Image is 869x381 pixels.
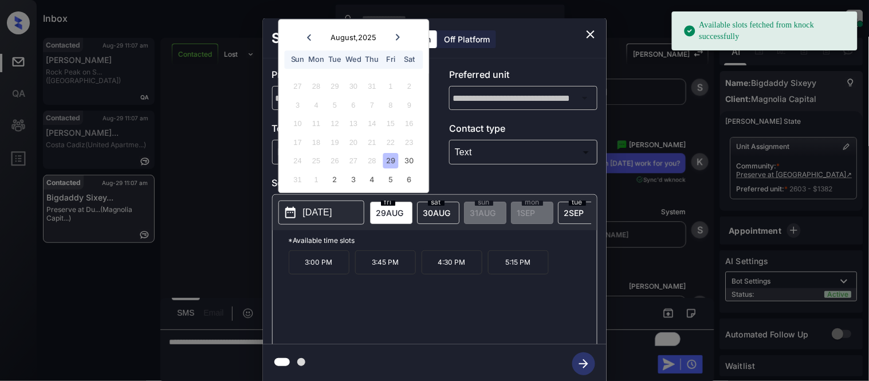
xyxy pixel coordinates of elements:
[309,172,324,187] div: Not available Monday, September 1st, 2025
[346,135,361,150] div: Not available Wednesday, August 20th, 2025
[381,199,395,206] span: fri
[402,52,417,68] div: Sat
[449,68,597,86] p: Preferred unit
[383,52,399,68] div: Fri
[417,202,459,224] div: date-select
[272,68,420,86] p: Preferred community
[423,208,451,218] span: 30 AUG
[355,250,416,274] p: 3:45 PM
[364,135,380,150] div: Not available Thursday, August 21st, 2025
[383,172,399,187] div: Choose Friday, September 5th, 2025
[488,250,549,274] p: 5:15 PM
[452,143,595,162] div: Text
[383,135,399,150] div: Not available Friday, August 22nd, 2025
[564,208,584,218] span: 2 SEP
[346,97,361,113] div: Not available Wednesday, August 6th, 2025
[290,116,305,132] div: Not available Sunday, August 10th, 2025
[309,79,324,95] div: Not available Monday, July 28th, 2025
[290,172,305,187] div: Not available Sunday, August 31st, 2025
[290,135,305,150] div: Not available Sunday, August 17th, 2025
[402,116,417,132] div: Not available Saturday, August 16th, 2025
[309,154,324,169] div: Not available Monday, August 25th, 2025
[402,135,417,150] div: Not available Saturday, August 23rd, 2025
[275,143,418,162] div: In Person
[346,116,361,132] div: Not available Wednesday, August 13th, 2025
[383,154,399,169] div: Choose Friday, August 29th, 2025
[327,52,343,68] div: Tue
[402,97,417,113] div: Not available Saturday, August 9th, 2025
[303,206,332,219] p: [DATE]
[327,172,343,187] div: Choose Tuesday, September 2nd, 2025
[422,250,482,274] p: 4:30 PM
[683,15,848,47] div: Available slots fetched from knock successfully
[370,202,412,224] div: date-select
[346,154,361,169] div: Not available Wednesday, August 27th, 2025
[327,79,343,95] div: Not available Tuesday, July 29th, 2025
[309,52,324,68] div: Mon
[327,154,343,169] div: Not available Tuesday, August 26th, 2025
[346,79,361,95] div: Not available Wednesday, July 30th, 2025
[282,77,425,189] div: month 2025-08
[272,176,597,194] p: Select slot
[439,30,496,48] div: Off Platform
[263,18,380,58] h2: Schedule Tour
[364,154,380,169] div: Not available Thursday, August 28th, 2025
[579,23,602,46] button: close
[402,79,417,95] div: Not available Saturday, August 2nd, 2025
[364,52,380,68] div: Thu
[290,79,305,95] div: Not available Sunday, July 27th, 2025
[383,79,399,95] div: Not available Friday, August 1st, 2025
[364,116,380,132] div: Not available Thursday, August 14th, 2025
[383,97,399,113] div: Not available Friday, August 8th, 2025
[289,250,349,274] p: 3:00 PM
[289,230,597,250] p: *Available time slots
[428,199,445,206] span: sat
[309,97,324,113] div: Not available Monday, August 4th, 2025
[402,154,417,169] div: Choose Saturday, August 30th, 2025
[309,135,324,150] div: Not available Monday, August 18th, 2025
[346,172,361,187] div: Choose Wednesday, September 3rd, 2025
[327,116,343,132] div: Not available Tuesday, August 12th, 2025
[364,97,380,113] div: Not available Thursday, August 7th, 2025
[327,135,343,150] div: Not available Tuesday, August 19th, 2025
[272,121,420,140] p: Tour type
[565,349,602,379] button: btn-next
[383,116,399,132] div: Not available Friday, August 15th, 2025
[402,172,417,187] div: Choose Saturday, September 6th, 2025
[290,97,305,113] div: Not available Sunday, August 3rd, 2025
[376,208,404,218] span: 29 AUG
[346,52,361,68] div: Wed
[558,202,600,224] div: date-select
[327,97,343,113] div: Not available Tuesday, August 5th, 2025
[278,201,364,225] button: [DATE]
[290,52,305,68] div: Sun
[364,172,380,187] div: Choose Thursday, September 4th, 2025
[449,121,597,140] p: Contact type
[309,116,324,132] div: Not available Monday, August 11th, 2025
[364,79,380,95] div: Not available Thursday, July 31st, 2025
[569,199,586,206] span: tue
[290,154,305,169] div: Not available Sunday, August 24th, 2025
